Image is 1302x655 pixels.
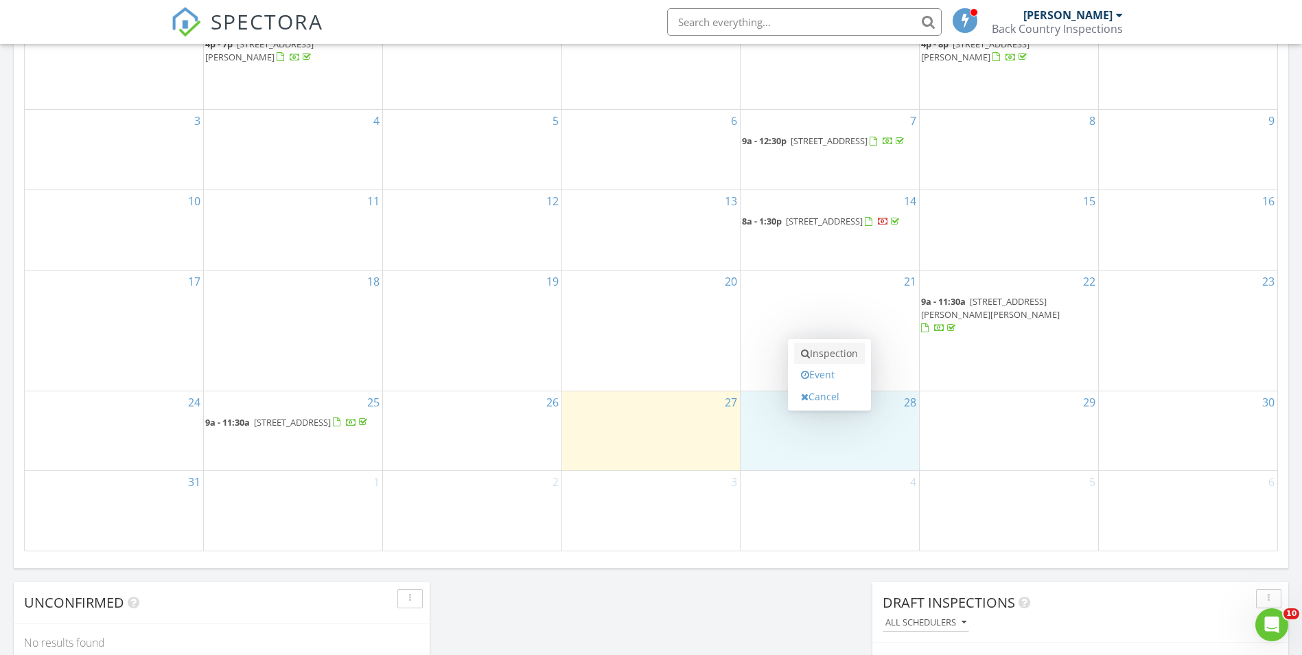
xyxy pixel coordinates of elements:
a: Go to August 22, 2025 [1080,271,1098,292]
a: Go to September 2, 2025 [550,471,561,493]
a: Go to September 1, 2025 [371,471,382,493]
td: Go to August 30, 2025 [1098,391,1277,471]
span: [STREET_ADDRESS][PERSON_NAME] [205,38,314,63]
td: Go to August 31, 2025 [25,471,204,551]
td: Go to August 21, 2025 [741,270,920,391]
a: Go to August 19, 2025 [544,271,561,292]
td: Go to August 4, 2025 [204,110,383,190]
button: All schedulers [883,614,969,632]
a: Cancel [794,386,865,408]
span: Draft Inspections [883,593,1015,612]
td: Go to August 13, 2025 [561,190,741,271]
a: 9a - 12:30p [STREET_ADDRESS] [742,135,907,147]
a: 9a - 11:30a [STREET_ADDRESS][PERSON_NAME][PERSON_NAME] [921,295,1060,334]
td: Go to July 27, 2025 [25,13,204,110]
td: Go to August 22, 2025 [920,270,1099,391]
td: Go to August 29, 2025 [920,391,1099,471]
a: Go to August 18, 2025 [364,271,382,292]
a: Go to August 28, 2025 [901,391,919,413]
span: [STREET_ADDRESS] [786,215,863,227]
td: Go to September 3, 2025 [561,471,741,551]
a: 8a - 1:30p [STREET_ADDRESS] [742,214,918,230]
td: Go to August 10, 2025 [25,190,204,271]
a: 9a - 11:30a [STREET_ADDRESS] [205,416,370,428]
a: Go to August 12, 2025 [544,190,561,212]
a: Go to August 21, 2025 [901,271,919,292]
span: 10 [1283,608,1299,619]
a: Go to September 4, 2025 [907,471,919,493]
td: Go to September 6, 2025 [1098,471,1277,551]
a: Go to August 26, 2025 [544,391,561,413]
div: [PERSON_NAME] [1023,8,1113,22]
div: Back Country Inspections [992,22,1123,36]
td: Go to August 18, 2025 [204,270,383,391]
div: All schedulers [885,618,966,628]
a: 9a - 11:30a [STREET_ADDRESS] [205,415,381,431]
a: Go to August 23, 2025 [1259,271,1277,292]
a: Go to August 13, 2025 [722,190,740,212]
span: [STREET_ADDRESS] [791,135,868,147]
td: Go to August 9, 2025 [1098,110,1277,190]
td: Go to August 16, 2025 [1098,190,1277,271]
td: Go to August 8, 2025 [920,110,1099,190]
td: Go to August 12, 2025 [382,190,561,271]
td: Go to August 15, 2025 [920,190,1099,271]
a: Go to August 8, 2025 [1086,110,1098,132]
a: 4p - 8p [STREET_ADDRESS][PERSON_NAME] [921,38,1030,63]
td: Go to August 19, 2025 [382,270,561,391]
a: 4p - 8p [STREET_ADDRESS][PERSON_NAME] [921,36,1097,66]
a: Event [794,364,865,386]
span: SPECTORA [211,7,323,36]
a: Go to August 4, 2025 [371,110,382,132]
a: Go to August 31, 2025 [185,471,203,493]
a: Inspection [794,343,865,365]
td: Go to July 30, 2025 [561,13,741,110]
td: Go to July 28, 2025 [204,13,383,110]
a: Go to August 17, 2025 [185,271,203,292]
a: SPECTORA [171,19,323,47]
a: 9a - 11:30a [STREET_ADDRESS][PERSON_NAME][PERSON_NAME] [921,294,1097,337]
td: Go to August 20, 2025 [561,270,741,391]
td: Go to August 23, 2025 [1098,270,1277,391]
a: Go to August 30, 2025 [1259,391,1277,413]
a: Go to August 10, 2025 [185,190,203,212]
a: Go to August 6, 2025 [728,110,740,132]
td: Go to September 4, 2025 [741,471,920,551]
td: Go to August 28, 2025 [741,391,920,471]
td: Go to August 24, 2025 [25,391,204,471]
a: 8a - 1:30p [STREET_ADDRESS] [742,215,902,227]
td: Go to July 29, 2025 [382,13,561,110]
span: 9a - 12:30p [742,135,787,147]
input: Search everything... [667,8,942,36]
td: Go to August 2, 2025 [1098,13,1277,110]
a: Go to August 11, 2025 [364,190,382,212]
a: Go to September 3, 2025 [728,471,740,493]
a: Go to August 25, 2025 [364,391,382,413]
td: Go to August 6, 2025 [561,110,741,190]
td: Go to August 3, 2025 [25,110,204,190]
span: [STREET_ADDRESS] [254,416,331,428]
a: Go to August 16, 2025 [1259,190,1277,212]
td: Go to September 5, 2025 [920,471,1099,551]
td: Go to September 1, 2025 [204,471,383,551]
a: Go to August 14, 2025 [901,190,919,212]
span: 9a - 11:30a [921,295,966,308]
a: Go to August 29, 2025 [1080,391,1098,413]
td: Go to July 31, 2025 [741,13,920,110]
span: [STREET_ADDRESS][PERSON_NAME][PERSON_NAME] [921,295,1060,321]
a: 9a - 12:30p [STREET_ADDRESS] [742,133,918,150]
a: Go to September 6, 2025 [1266,471,1277,493]
a: Go to August 9, 2025 [1266,110,1277,132]
span: 9a - 11:30a [205,416,250,428]
td: Go to August 25, 2025 [204,391,383,471]
a: Go to August 5, 2025 [550,110,561,132]
iframe: Intercom live chat [1255,608,1288,641]
a: 4p - 7p [STREET_ADDRESS][PERSON_NAME] [205,38,314,63]
td: Go to August 1, 2025 [920,13,1099,110]
td: Go to August 26, 2025 [382,391,561,471]
td: Go to August 14, 2025 [741,190,920,271]
span: [STREET_ADDRESS][PERSON_NAME] [921,38,1030,63]
span: 8a - 1:30p [742,215,782,227]
td: Go to August 5, 2025 [382,110,561,190]
a: Go to August 27, 2025 [722,391,740,413]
